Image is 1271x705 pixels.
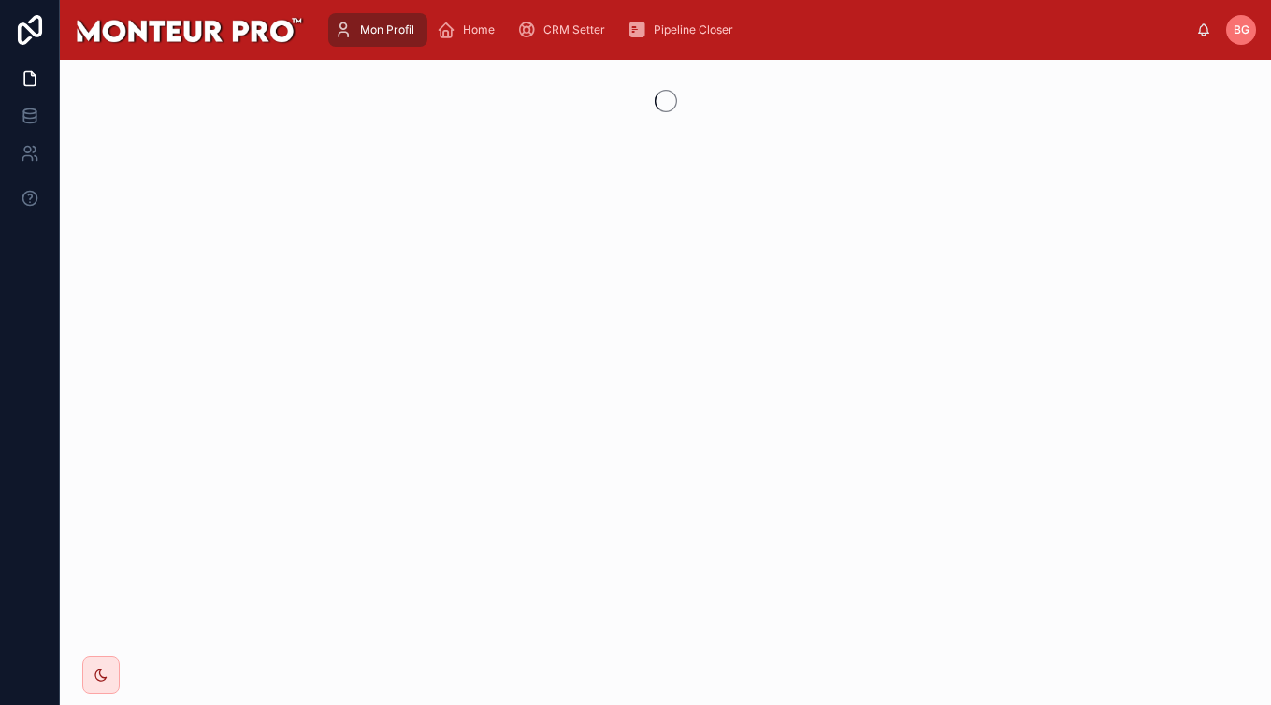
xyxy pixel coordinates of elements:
[431,13,508,47] a: Home
[75,15,304,45] img: App logo
[622,13,746,47] a: Pipeline Closer
[360,22,414,37] span: Mon Profil
[328,13,427,47] a: Mon Profil
[463,22,495,37] span: Home
[543,22,605,37] span: CRM Setter
[1234,22,1249,37] span: BG
[319,9,1196,50] div: scrollable content
[512,13,618,47] a: CRM Setter
[654,22,733,37] span: Pipeline Closer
